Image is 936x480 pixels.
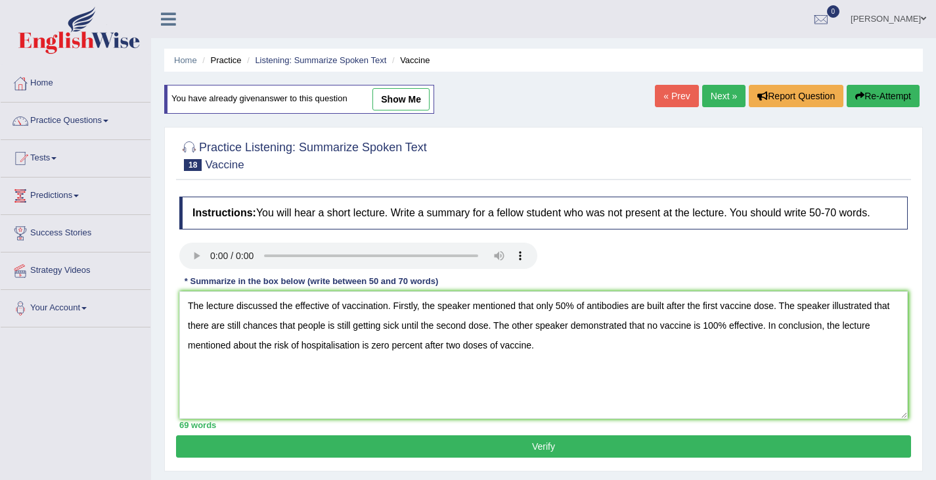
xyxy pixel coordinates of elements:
[176,435,911,458] button: Verify
[1,215,150,248] a: Success Stories
[749,85,843,107] button: Report Question
[179,276,443,288] div: * Summarize in the box below (write between 50 and 70 words)
[1,178,150,210] a: Predictions
[174,55,197,65] a: Home
[179,138,427,171] h2: Practice Listening: Summarize Spoken Text
[199,54,241,66] li: Practice
[1,103,150,135] a: Practice Questions
[372,88,430,110] a: show me
[389,54,430,66] li: Vaccine
[1,290,150,323] a: Your Account
[1,140,150,173] a: Tests
[179,419,908,431] div: 69 words
[164,85,434,114] div: You have already given answer to this question
[255,55,386,65] a: Listening: Summarize Spoken Text
[1,252,150,285] a: Strategy Videos
[184,159,202,171] span: 18
[1,65,150,98] a: Home
[702,85,746,107] a: Next »
[192,207,256,218] b: Instructions:
[205,158,244,171] small: Vaccine
[847,85,920,107] button: Re-Attempt
[827,5,840,18] span: 0
[179,197,908,229] h4: You will hear a short lecture. Write a summary for a fellow student who was not present at the le...
[655,85,698,107] a: « Prev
